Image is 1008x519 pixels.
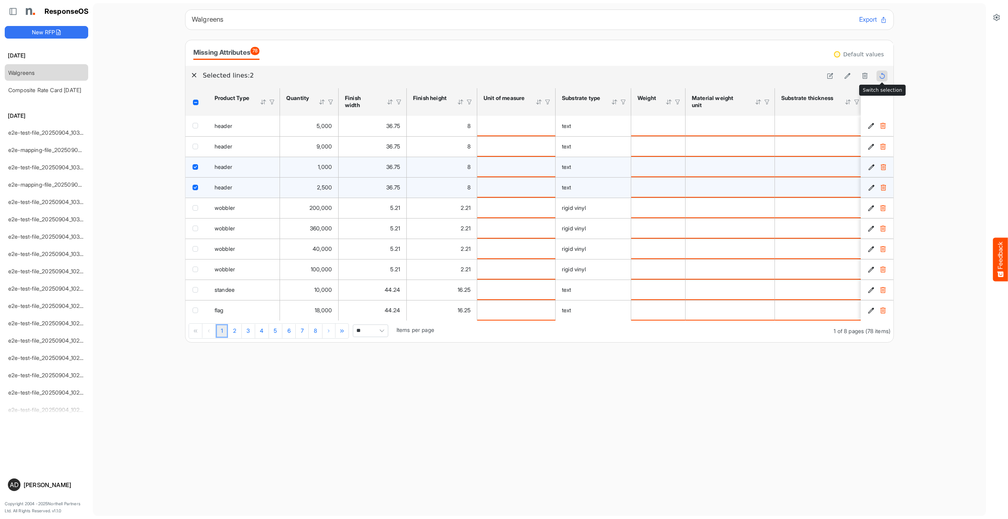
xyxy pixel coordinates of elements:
[8,87,81,93] a: Composite Rate Card [DATE]
[562,122,571,129] span: text
[208,157,280,177] td: header is template cell Column Header product-type
[556,218,631,239] td: rigid vinyl is template cell Column Header httpsnorthellcomontologiesmapping-rulesmaterialhassubs...
[562,143,571,150] span: text
[8,216,88,222] a: e2e-test-file_20250904_103133
[477,280,556,300] td: is template cell Column Header httpsnorthellcomontologiesmapping-rulesmeasurementhasunitofmeasure
[556,198,631,218] td: rigid vinyl is template cell Column Header httpsnorthellcomontologiesmapping-rulesmaterialhassubs...
[867,265,875,273] button: Edit
[867,245,875,253] button: Edit
[879,265,887,273] button: Delete
[208,198,280,218] td: wobbler is template cell Column Header product-type
[309,324,322,338] a: Page 8 of 8 Pages
[215,143,232,150] span: header
[631,300,686,321] td: is template cell Column Header httpsnorthellcomontologiesmapping-rulesmaterialhasmaterialweight
[280,300,339,321] td: 18000 is template cell Column Header httpsnorthellcomontologiesmapping-rulesorderhasquantity
[208,218,280,239] td: wobbler is template cell Column Header product-type
[413,95,447,102] div: Finish height
[215,184,232,191] span: header
[861,218,895,239] td: 4e89f399-4b56-4460-a18d-8fecdefd76ac is template cell Column Header
[477,157,556,177] td: is template cell Column Header httpsnorthellcomontologiesmapping-rulesmeasurementhasunitofmeasure
[861,239,895,259] td: a5f58dfd-ecd2-4c3f-aa58-9567413524cf is template cell Column Header
[8,302,89,309] a: e2e-test-file_20250904_102922
[861,280,895,300] td: 28faf271-f6ba-4341-afb9-d69ab76a29a0 is template cell Column Header
[315,307,332,313] span: 18,000
[336,324,349,338] div: Go to last page
[477,218,556,239] td: is template cell Column Header httpsnorthellcomontologiesmapping-rulesmeasurementhasunitofmeasure
[282,324,296,338] a: Page 6 of 8 Pages
[311,266,332,272] span: 100,000
[879,143,887,150] button: Delete
[686,177,775,198] td: is template cell Column Header httpsnorthellcomontologiesmapping-rulesmaterialhasmaterialweightunit
[339,116,407,136] td: 36.75 is template cell Column Header httpsnorthellcomontologiesmapping-rulesmeasurementhasfinishs...
[834,328,864,334] span: 1 of 8 pages
[865,328,890,334] span: (78 items)
[215,266,235,272] span: wobbler
[339,157,407,177] td: 36.75 is template cell Column Header httpsnorthellcomontologiesmapping-rulesmeasurementhasfinishs...
[286,95,308,102] div: Quantity
[879,224,887,232] button: Delete
[215,245,235,252] span: wobbler
[775,239,865,259] td: is template cell Column Header httpsnorthellcomontologiesmapping-rulesmaterialhassubstratemateria...
[322,324,336,338] div: Go to next page
[280,116,339,136] td: 5000 is template cell Column Header httpsnorthellcomontologiesmapping-rulesorderhasquantity
[317,122,332,129] span: 5,000
[8,181,101,188] a: e2e-mapping-file_20250904_103150
[631,157,686,177] td: is template cell Column Header httpsnorthellcomontologiesmapping-rulesmaterialhasmaterialweight
[562,163,571,170] span: text
[467,184,471,191] span: 8
[867,224,875,232] button: Edit
[8,268,88,274] a: e2e-test-file_20250904_102951
[467,143,471,150] span: 8
[390,225,400,232] span: 5.21
[185,300,208,321] td: checkbox
[686,198,775,218] td: is template cell Column Header httpsnorthellcomontologiesmapping-rulesmaterialhasmaterialweightunit
[386,122,400,129] span: 36.75
[185,239,208,259] td: checkbox
[242,324,255,338] a: Page 3 of 8 Pages
[185,157,208,177] td: checkbox
[686,300,775,321] td: is template cell Column Header httpsnorthellcomontologiesmapping-rulesmaterialhasmaterialweightunit
[8,198,89,205] a: e2e-test-file_20250904_103142
[631,116,686,136] td: is template cell Column Header httpsnorthellcomontologiesmapping-rulesmaterialhasmaterialweight
[562,225,586,232] span: rigid vinyl
[185,280,208,300] td: checkbox
[861,136,895,157] td: e56944e1-13c6-4645-9637-33b7476e2272 is template cell Column Header
[867,143,875,150] button: Edit
[556,239,631,259] td: rigid vinyl is template cell Column Header httpsnorthellcomontologiesmapping-rulesmaterialhassubs...
[8,164,90,171] a: e2e-test-file_20250904_103245
[185,88,208,116] th: Header checkbox
[861,300,895,321] td: dc936d64-8148-4039-8420-b1762cb3b417 is template cell Column Header
[461,225,471,232] span: 2.21
[407,280,477,300] td: 16.25 is template cell Column Header httpsnorthellcomontologiesmapping-rulesmeasurementhasfinishs...
[8,389,89,396] a: e2e-test-file_20250904_102734
[458,286,471,293] span: 16.25
[861,177,895,198] td: 1521b818-1d52-4dee-ac92-6340936d4508 is template cell Column Header
[407,177,477,198] td: 8 is template cell Column Header httpsnorthellcomontologiesmapping-rulesmeasurementhasfinishsizeh...
[8,146,102,153] a: e2e-mapping-file_20250904_103259
[339,177,407,198] td: 36.75 is template cell Column Header httpsnorthellcomontologiesmapping-rulesmeasurementhasfinishs...
[631,218,686,239] td: is template cell Column Header httpsnorthellcomontologiesmapping-rulesmaterialhasmaterialweight
[269,324,282,338] a: Page 5 of 8 Pages
[775,177,865,198] td: is template cell Column Header httpsnorthellcomontologiesmapping-rulesmaterialhassubstratemateria...
[192,16,853,23] h6: Walgreens
[993,238,1008,282] button: Feedback
[407,239,477,259] td: 2.2084 is template cell Column Header httpsnorthellcomontologiesmapping-rulesmeasurementhasfinish...
[5,500,88,514] p: Copyright 2004 - 2025 Northell Partners Ltd. All Rights Reserved. v 1.1.0
[250,47,259,55] span: 78
[775,136,865,157] td: is template cell Column Header httpsnorthellcomontologiesmapping-rulesmaterialhassubstratemateria...
[318,163,332,170] span: 1,000
[562,204,586,211] span: rigid vinyl
[544,98,551,106] div: Filter Icon
[8,337,89,344] a: e2e-test-file_20250904_102841
[775,259,865,280] td: is template cell Column Header httpsnorthellcomontologiesmapping-rulesmaterialhassubstratemateria...
[185,116,208,136] td: checkbox
[310,225,332,232] span: 360,000
[861,259,895,280] td: 15e55837-8dc6-4739-94dd-7a600130223a is template cell Column Header
[10,482,19,488] span: AD
[215,307,224,313] span: flag
[556,259,631,280] td: rigid vinyl is template cell Column Header httpsnorthellcomontologiesmapping-rulesmaterialhassubs...
[556,136,631,157] td: text is template cell Column Header httpsnorthellcomontologiesmapping-rulesmaterialhassubstratema...
[208,300,280,321] td: flag is template cell Column Header product-type
[8,69,35,76] a: Walgreens
[686,259,775,280] td: is template cell Column Header httpsnorthellcomontologiesmapping-rulesmaterialhasmaterialweightunit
